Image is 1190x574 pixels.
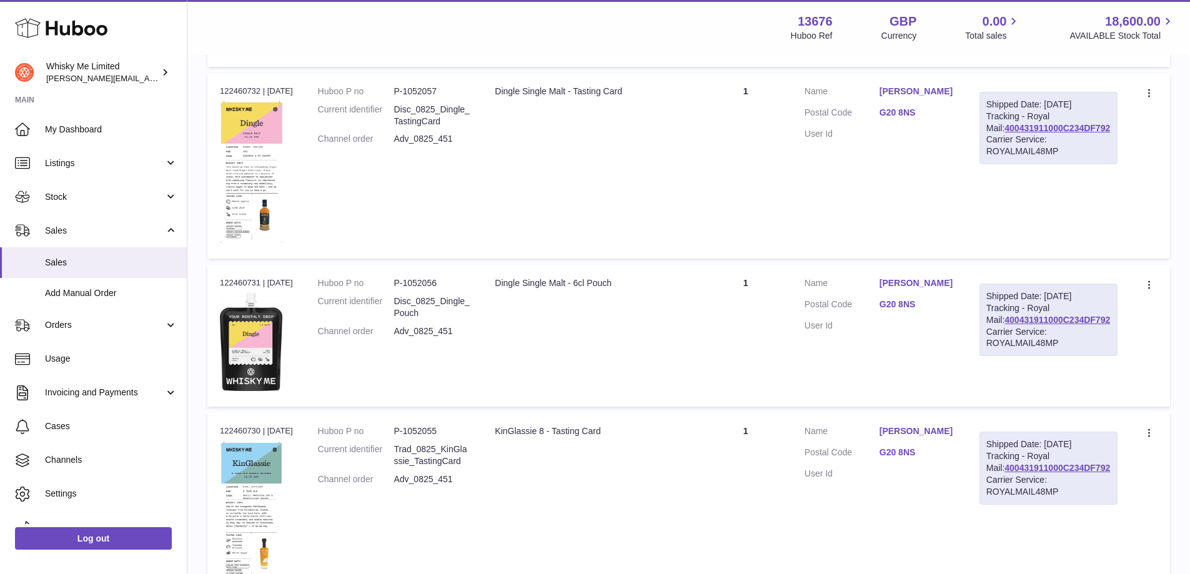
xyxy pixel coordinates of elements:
[394,443,470,467] dd: Trad_0825_KinGlassie_TastingCard
[318,473,394,485] dt: Channel order
[45,124,177,136] span: My Dashboard
[45,225,164,237] span: Sales
[45,488,177,500] span: Settings
[45,454,177,466] span: Channels
[986,438,1111,450] div: Shipped Date: [DATE]
[318,425,394,437] dt: Huboo P no
[318,86,394,97] dt: Huboo P no
[394,277,470,289] dd: P-1052056
[986,326,1111,350] div: Carrier Service: ROYALMAIL48MP
[318,295,394,319] dt: Current identifier
[979,432,1118,504] div: Tracking - Royal Mail:
[46,73,250,83] span: [PERSON_NAME][EMAIL_ADDRESS][DOMAIN_NAME]
[805,320,880,332] dt: User Id
[495,86,687,97] div: Dingle Single Malt - Tasting Card
[45,522,177,533] span: Returns
[979,284,1118,356] div: Tracking - Royal Mail:
[394,86,470,97] dd: P-1052057
[45,319,164,331] span: Orders
[700,73,792,259] td: 1
[880,425,954,437] a: [PERSON_NAME]
[394,133,470,145] dd: Adv_0825_451
[986,474,1111,498] div: Carrier Service: ROYALMAIL48MP
[986,99,1111,111] div: Shipped Date: [DATE]
[965,13,1021,42] a: 0.00 Total sales
[45,420,177,432] span: Cases
[1004,463,1110,473] a: 400431911000C234DF792
[318,133,394,145] dt: Channel order
[791,30,833,42] div: Huboo Ref
[318,277,394,289] dt: Huboo P no
[805,425,880,440] dt: Name
[805,277,880,292] dt: Name
[220,277,293,289] div: 122460731 | [DATE]
[890,13,916,30] strong: GBP
[220,292,282,391] img: 1752740674.jpg
[394,295,470,319] dd: Disc_0825_Dingle_Pouch
[986,134,1111,157] div: Carrier Service: ROYALMAIL48MP
[318,443,394,467] dt: Current identifier
[986,290,1111,302] div: Shipped Date: [DATE]
[880,277,954,289] a: [PERSON_NAME]
[45,353,177,365] span: Usage
[805,107,880,122] dt: Postal Code
[318,104,394,127] dt: Current identifier
[394,473,470,485] dd: Adv_0825_451
[495,277,687,289] div: Dingle Single Malt - 6cl Pouch
[880,107,954,119] a: G20 8NS
[805,86,880,101] dt: Name
[700,265,792,407] td: 1
[965,30,1021,42] span: Total sales
[805,468,880,480] dt: User Id
[45,157,164,169] span: Listings
[220,425,293,437] div: 122460730 | [DATE]
[983,13,1007,30] span: 0.00
[45,287,177,299] span: Add Manual Order
[1004,123,1110,133] a: 400431911000C234DF792
[220,86,293,97] div: 122460732 | [DATE]
[1069,30,1175,42] span: AVAILABLE Stock Total
[880,86,954,97] a: [PERSON_NAME]
[45,387,164,398] span: Invoicing and Payments
[979,92,1118,164] div: Tracking - Royal Mail:
[495,425,687,437] div: KinGlassie 8 - Tasting Card
[220,101,282,243] img: 1752740722.png
[45,257,177,269] span: Sales
[45,191,164,203] span: Stock
[1105,13,1161,30] span: 18,600.00
[15,63,34,82] img: frances@whiskyshop.com
[880,447,954,458] a: G20 8NS
[394,104,470,127] dd: Disc_0825_Dingle_TastingCard
[394,325,470,337] dd: Adv_0825_451
[805,128,880,140] dt: User Id
[805,299,880,314] dt: Postal Code
[805,447,880,462] dt: Postal Code
[15,527,172,550] a: Log out
[880,299,954,310] a: G20 8NS
[394,425,470,437] dd: P-1052055
[46,61,159,84] div: Whisky Me Limited
[881,30,917,42] div: Currency
[318,325,394,337] dt: Channel order
[798,13,833,30] strong: 13676
[1004,315,1110,325] a: 400431911000C234DF792
[1069,13,1175,42] a: 18,600.00 AVAILABLE Stock Total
